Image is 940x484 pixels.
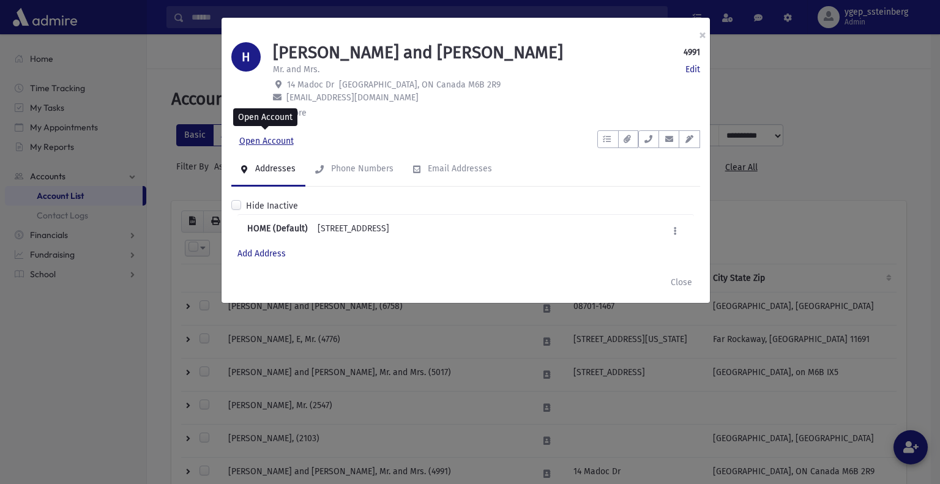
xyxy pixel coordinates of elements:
label: Hide Inactive [246,199,298,212]
button: Close [663,271,700,293]
div: Phone Numbers [329,163,394,174]
button: × [689,18,716,52]
a: Add Address [237,248,286,259]
a: Phone Numbers [305,152,403,187]
a: Email Addresses [403,152,502,187]
span: [EMAIL_ADDRESS][DOMAIN_NAME] [286,92,419,103]
a: Edit [685,63,700,76]
div: H [231,42,261,72]
strong: 4991 [684,46,700,59]
span: [GEOGRAPHIC_DATA], ON Canada M6B 2R9 [339,80,501,90]
a: Open Account [231,130,302,152]
a: Addresses [231,152,305,187]
div: Addresses [253,163,296,174]
p: Mr. and Mrs. [273,63,319,76]
div: Open Account [233,108,297,126]
span: 14 Madoc Dr [287,80,334,90]
h1: [PERSON_NAME] and [PERSON_NAME] [273,42,563,63]
div: [STREET_ADDRESS] [318,222,389,240]
b: HOME (Default) [247,222,308,240]
div: Email Addresses [425,163,492,174]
